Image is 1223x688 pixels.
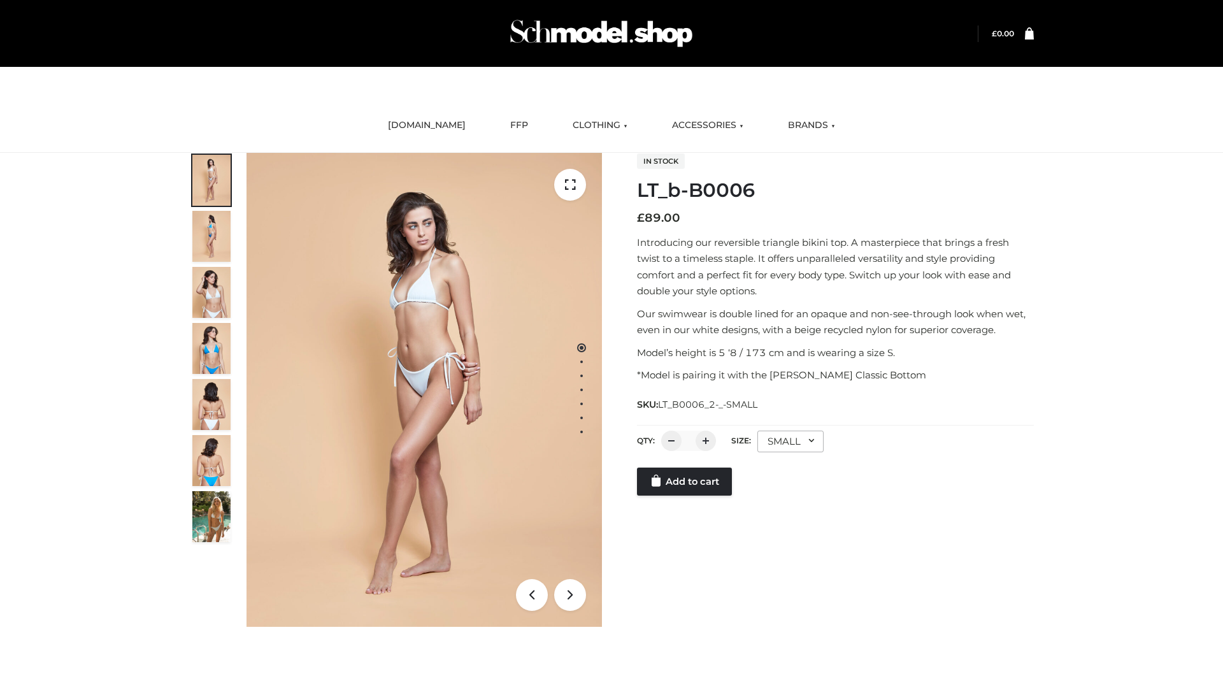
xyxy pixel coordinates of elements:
a: ACCESSORIES [662,111,753,140]
a: Add to cart [637,468,732,496]
p: Model’s height is 5 ‘8 / 173 cm and is wearing a size S. [637,345,1034,361]
span: In stock [637,154,685,169]
p: Our swimwear is double lined for an opaque and non-see-through look when wet, even in our white d... [637,306,1034,338]
p: *Model is pairing it with the [PERSON_NAME] Classic Bottom [637,367,1034,383]
label: QTY: [637,436,655,445]
img: Schmodel Admin 964 [506,8,697,59]
a: FFP [501,111,538,140]
img: ArielClassicBikiniTop_CloudNine_AzureSky_OW114ECO_7-scaled.jpg [192,379,231,430]
img: ArielClassicBikiniTop_CloudNine_AzureSky_OW114ECO_1 [247,153,602,627]
span: LT_B0006_2-_-SMALL [658,399,757,410]
a: CLOTHING [563,111,637,140]
img: ArielClassicBikiniTop_CloudNine_AzureSky_OW114ECO_2-scaled.jpg [192,211,231,262]
bdi: 0.00 [992,29,1014,38]
img: ArielClassicBikiniTop_CloudNine_AzureSky_OW114ECO_3-scaled.jpg [192,267,231,318]
img: ArielClassicBikiniTop_CloudNine_AzureSky_OW114ECO_4-scaled.jpg [192,323,231,374]
p: Introducing our reversible triangle bikini top. A masterpiece that brings a fresh twist to a time... [637,234,1034,299]
img: Arieltop_CloudNine_AzureSky2.jpg [192,491,231,542]
span: £ [992,29,997,38]
h1: LT_b-B0006 [637,179,1034,202]
a: [DOMAIN_NAME] [378,111,475,140]
div: SMALL [757,431,824,452]
img: ArielClassicBikiniTop_CloudNine_AzureSky_OW114ECO_8-scaled.jpg [192,435,231,486]
bdi: 89.00 [637,211,680,225]
span: £ [637,211,645,225]
img: ArielClassicBikiniTop_CloudNine_AzureSky_OW114ECO_1-scaled.jpg [192,155,231,206]
a: £0.00 [992,29,1014,38]
a: BRANDS [778,111,845,140]
span: SKU: [637,397,759,412]
label: Size: [731,436,751,445]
